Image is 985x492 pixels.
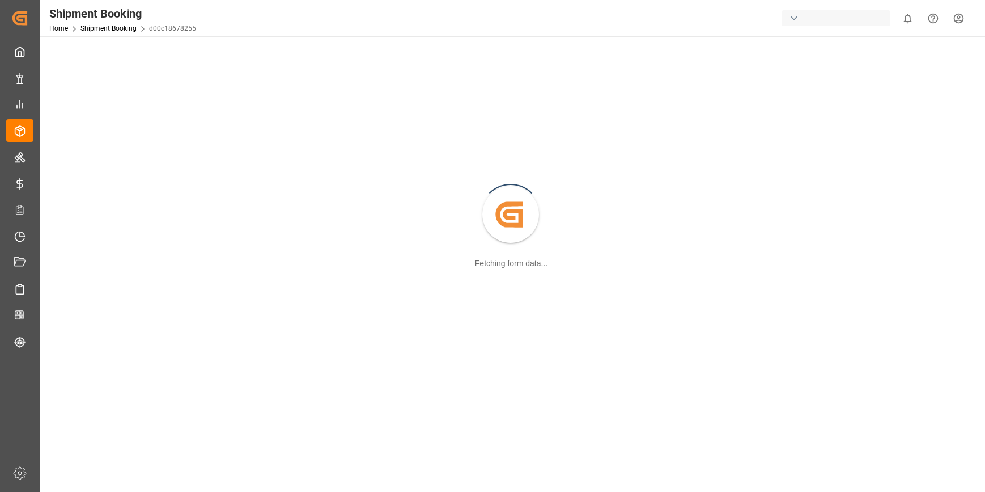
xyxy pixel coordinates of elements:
[49,24,68,32] a: Home
[920,6,946,31] button: Help Center
[895,6,920,31] button: show 0 new notifications
[49,5,196,22] div: Shipment Booking
[80,24,137,32] a: Shipment Booking
[475,258,547,270] div: Fetching form data...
